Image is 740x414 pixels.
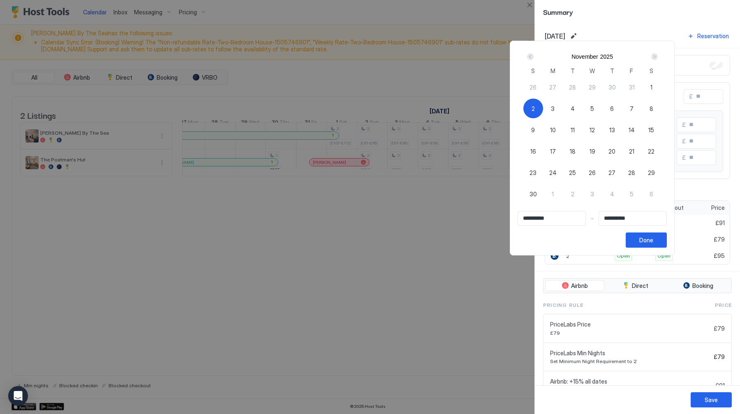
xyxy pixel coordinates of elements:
[589,168,596,177] span: 26
[552,190,554,198] span: 1
[550,67,555,75] span: M
[563,141,583,161] button: 18
[610,104,614,113] span: 6
[648,168,655,177] span: 29
[571,104,575,113] span: 4
[543,99,563,118] button: 3
[523,77,543,97] button: 26
[543,184,563,204] button: 1
[630,104,634,113] span: 7
[523,163,543,182] button: 23
[602,120,622,140] button: 13
[630,190,634,198] span: 5
[530,83,536,92] span: 26
[590,104,594,113] span: 5
[629,83,635,92] span: 31
[628,168,635,177] span: 28
[550,147,556,156] span: 17
[608,168,615,177] span: 27
[523,184,543,204] button: 30
[532,104,535,113] span: 2
[525,52,536,62] button: Prev
[523,99,543,118] button: 2
[622,163,642,182] button: 28
[583,141,602,161] button: 19
[641,184,661,204] button: 6
[590,147,595,156] span: 19
[523,120,543,140] button: 9
[530,147,536,156] span: 16
[589,83,596,92] span: 29
[622,99,642,118] button: 7
[583,77,602,97] button: 29
[563,120,583,140] button: 11
[622,141,642,161] button: 21
[609,126,615,134] span: 13
[549,83,556,92] span: 27
[518,212,585,225] input: Input Field
[602,163,622,182] button: 27
[650,104,653,113] span: 8
[639,236,653,244] div: Done
[650,67,653,75] span: S
[543,141,563,161] button: 17
[622,184,642,204] button: 5
[549,168,557,177] span: 24
[583,163,602,182] button: 26
[590,190,594,198] span: 3
[571,53,598,60] button: November
[543,120,563,140] button: 10
[602,77,622,97] button: 30
[563,99,583,118] button: 4
[590,67,595,75] span: W
[629,126,635,134] span: 14
[571,126,575,134] span: 11
[530,168,536,177] span: 23
[590,126,595,134] span: 12
[622,120,642,140] button: 14
[563,77,583,97] button: 28
[602,99,622,118] button: 6
[648,147,654,156] span: 22
[591,215,594,222] span: -
[530,190,537,198] span: 30
[550,126,556,134] span: 10
[599,212,666,225] input: Input Field
[571,190,574,198] span: 2
[543,77,563,97] button: 27
[608,83,616,92] span: 30
[610,67,614,75] span: T
[650,190,653,198] span: 6
[569,83,576,92] span: 28
[563,163,583,182] button: 25
[641,120,661,140] button: 15
[543,163,563,182] button: 24
[531,67,535,75] span: S
[641,141,661,161] button: 22
[641,77,661,97] button: 1
[583,184,602,204] button: 3
[602,184,622,204] button: 4
[641,163,661,182] button: 29
[641,99,661,118] button: 8
[571,67,575,75] span: T
[523,141,543,161] button: 16
[602,141,622,161] button: 20
[8,386,28,406] div: Open Intercom Messenger
[608,147,615,156] span: 20
[622,77,642,97] button: 31
[648,52,659,62] button: Next
[648,126,654,134] span: 15
[570,147,576,156] span: 18
[650,83,652,92] span: 1
[583,120,602,140] button: 12
[563,184,583,204] button: 2
[583,99,602,118] button: 5
[600,53,613,60] button: 2025
[630,67,633,75] span: F
[626,232,667,248] button: Done
[610,190,614,198] span: 4
[531,126,535,134] span: 9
